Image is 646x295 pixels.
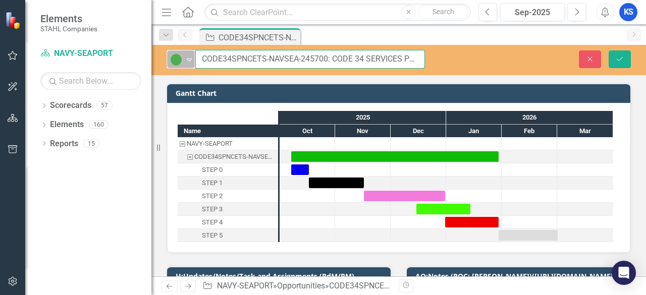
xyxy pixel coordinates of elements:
[178,176,278,190] div: STEP 1
[500,3,565,21] button: Sep-2025
[194,150,275,163] div: CODE34SPNCETS-NAVSEA-245700: CODE 34 SERVICES PROCUREMENT NUWCDIVNPT COMMUNICATIONS ENGINEERING T...
[280,111,446,124] div: 2025
[40,25,97,33] small: STAHL Companies
[202,176,223,190] div: STEP 1
[170,53,182,66] img: Active
[291,151,499,162] div: Task: Start date: 2025-10-07 End date: 2026-01-30
[433,8,454,16] span: Search
[416,204,470,214] div: Task: Start date: 2025-12-15 End date: 2026-01-14
[89,121,109,129] div: 160
[415,272,625,280] h3: AQ:Notes (POC: [PERSON_NAME])([URL][DOMAIN_NAME])
[187,137,233,150] div: NAVY-SEAPORT
[83,139,99,148] div: 15
[178,176,278,190] div: Task: Start date: 2025-10-17 End date: 2025-11-16
[504,7,561,19] div: Sep-2025
[202,203,223,216] div: STEP 3
[502,125,557,138] div: Feb
[291,164,309,175] div: Task: Start date: 2025-10-07 End date: 2025-10-17
[178,216,278,229] div: Task: Start date: 2025-12-31 End date: 2026-01-30
[277,281,325,290] a: Opportunities
[178,229,278,242] div: Task: Start date: 2026-01-30 End date: 2026-03-01
[178,150,278,163] div: CODE34SPNCETS-NAVSEA-245700: CODE 34 SERVICES PROCUREMENT NUWCDIVNPT COMMUNICATIONS ENGINEERING T...
[40,72,141,90] input: Search Below...
[50,138,78,150] a: Reports
[178,163,278,176] div: Task: Start date: 2025-10-07 End date: 2025-10-17
[178,203,278,216] div: STEP 3
[612,261,636,285] div: Open Intercom Messenger
[446,111,613,124] div: 2026
[309,178,364,188] div: Task: Start date: 2025-10-17 End date: 2025-11-16
[178,203,278,216] div: Task: Start date: 2025-12-15 End date: 2026-01-14
[445,217,499,227] div: Task: Start date: 2025-12-31 End date: 2026-01-30
[557,125,613,138] div: Mar
[176,272,386,280] h3: H:Updates/Notes/Task and Assignments (PdM/PM)
[178,137,278,150] div: NAVY-SEAPORT
[176,89,625,97] h3: Gantt Chart
[5,12,23,29] img: ClearPoint Strategy
[178,216,278,229] div: STEP 4
[178,190,278,203] div: STEP 2
[202,163,223,176] div: STEP 0
[391,125,446,138] div: Dec
[204,4,471,21] input: Search ClearPoint...
[40,48,141,60] a: NAVY-SEAPORT
[335,125,391,138] div: Nov
[217,281,273,290] a: NAVY-SEAPORT
[178,190,278,203] div: Task: Start date: 2025-11-16 End date: 2025-12-31
[364,191,445,201] div: Task: Start date: 2025-11-16 End date: 2025-12-31
[178,137,278,150] div: Task: NAVY-SEAPORT Start date: 2025-10-07 End date: 2025-10-08
[446,125,502,138] div: Jan
[50,119,84,131] a: Elements
[96,101,113,110] div: 57
[178,150,278,163] div: Task: Start date: 2025-10-07 End date: 2026-01-30
[280,125,335,138] div: Oct
[195,50,425,69] input: This field is required
[219,31,298,44] div: CODE34SPNCETS-NAVSEA-245700: CODE 34 SERVICES PROCUREMENT NUWCDIVNPT COMMUNICATIONS ENGINEERING T...
[418,5,468,19] button: Search
[178,163,278,176] div: STEP 0
[178,229,278,242] div: STEP 5
[619,3,637,21] button: KS
[202,280,391,292] div: » »
[202,190,223,203] div: STEP 2
[50,100,91,111] a: Scorecards
[499,230,558,241] div: Task: Start date: 2026-01-30 End date: 2026-03-01
[202,216,223,229] div: STEP 4
[40,13,97,25] span: Elements
[202,229,223,242] div: STEP 5
[178,125,278,137] div: Name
